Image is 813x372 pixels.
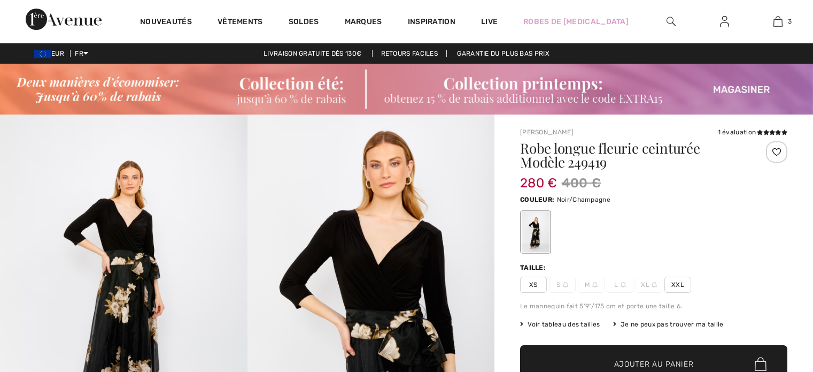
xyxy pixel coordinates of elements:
a: Robes de [MEDICAL_DATA] [523,16,629,27]
span: 3 [788,17,792,26]
span: 280 € [520,165,558,191]
a: Livraison gratuite dès 130€ [255,50,370,57]
span: XL [636,277,662,293]
a: Retours faciles [372,50,447,57]
div: Noir/Champagne [522,212,549,252]
a: Garantie du plus bas prix [448,50,558,57]
div: Le mannequin fait 5'9"/175 cm et porte une taille 6. [520,301,787,311]
img: 1ère Avenue [26,9,102,30]
h1: Robe longue fleurie ceinturée Modèle 249419 [520,141,743,169]
img: recherche [667,15,676,28]
span: Inspiration [408,17,455,28]
img: Mes infos [720,15,729,28]
a: Nouveautés [140,17,192,28]
span: S [549,277,576,293]
a: 3 [752,15,804,28]
span: XXL [664,277,691,293]
span: EUR [34,50,68,57]
img: Bag.svg [755,357,766,371]
span: L [607,277,633,293]
span: FR [75,50,88,57]
a: Live [481,16,498,27]
span: Couleur: [520,196,554,203]
img: Euro [34,50,51,58]
div: 1 évaluation [718,127,787,137]
a: Soldes [289,17,319,28]
img: ring-m.svg [592,282,598,287]
div: Taille: [520,263,548,272]
a: Vêtements [218,17,263,28]
a: Marques [345,17,382,28]
span: M [578,277,605,293]
a: [PERSON_NAME] [520,128,574,136]
span: XS [520,277,547,293]
img: ring-m.svg [652,282,657,287]
div: Je ne peux pas trouver ma taille [613,320,724,329]
img: ring-m.svg [563,282,568,287]
span: Voir tableau des tailles [520,320,600,329]
img: Mon panier [773,15,783,28]
img: ring-m.svg [621,282,626,287]
span: Noir/Champagne [557,196,610,203]
span: 400 € [562,173,601,193]
a: Se connecter [711,15,738,28]
span: Ajouter au panier [614,359,694,370]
